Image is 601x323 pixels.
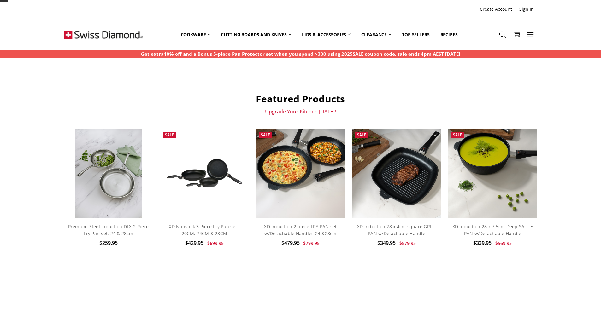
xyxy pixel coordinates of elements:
img: XD Nonstick 3 Piece Fry Pan set - 20CM, 24CM & 28CM [160,151,249,195]
a: XD Nonstick 3 Piece Fry Pan set - 20CM, 24CM & 28CM [169,223,240,236]
span: $349.95 [377,239,396,246]
a: Add to Cart [167,199,242,211]
a: Premium Steel Induction DLX 2-Piece Fry Pan set: 24 & 28cm [68,223,149,236]
span: $699.95 [207,240,224,246]
p: Fall In Love With Your Kitchen Again [64,310,537,317]
a: Clearance [356,20,397,49]
img: XD Induction 2 piece FRY PAN set w/Detachable Handles 24 &28cm [256,129,345,218]
img: Premium steel DLX 2pc fry pan set (28 and 24cm) life style shot [75,129,142,218]
a: Lids & Accessories [297,20,356,49]
a: Cookware [175,20,216,49]
img: XD Induction 28 x 7.5cm Deep SAUTE PAN w/Detachable Handle [448,129,537,218]
p: Get extra10% off and a Bonus 5-piece Pan Protector set when you spend $300 using 2025SALE coupon ... [141,50,460,58]
a: Premium steel DLX 2pc fry pan set (28 and 24cm) life style shot [64,129,153,218]
span: $259.95 [99,239,118,246]
img: Free Shipping On Every Order [64,19,143,50]
span: $479.95 [281,239,300,246]
p: Upgrade Your Kitchen [DATE]! [64,108,537,115]
a: Recipes [435,20,463,49]
h2: Featured Products [64,93,537,105]
a: Sign In [516,5,537,14]
a: Add to Cart [263,199,338,211]
span: $339.95 [473,239,492,246]
a: XD Induction 28 x 4cm square GRILL PAN w/Detachable Handle [357,223,436,236]
span: $569.95 [495,240,512,246]
a: Add to Cart [71,199,146,211]
span: Sale [261,132,270,137]
span: Sale [453,132,462,137]
a: Create Account [476,5,516,14]
span: $579.95 [399,240,416,246]
a: XD Induction 28 x 7.5cm Deep SAUTE PAN w/Detachable Handle [452,223,533,236]
a: XD Induction 2 piece FRY PAN set w/Detachable Handles 24 &28cm [264,223,337,236]
a: Add to Cart [359,199,434,211]
h2: BEST SELLERS [64,295,537,307]
span: $799.95 [303,240,320,246]
a: Cutting boards and knives [215,20,297,49]
span: $429.95 [185,239,203,246]
a: Add to Cart [455,199,530,211]
span: Sale [357,132,366,137]
span: Sale [165,132,174,137]
img: XD Induction 28 x 4cm square GRILL PAN w/Detachable Handle [352,129,441,218]
a: Top Sellers [397,20,435,49]
a: XD Nonstick 3 Piece Fry Pan set - 20CM, 24CM & 28CM [160,129,249,218]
